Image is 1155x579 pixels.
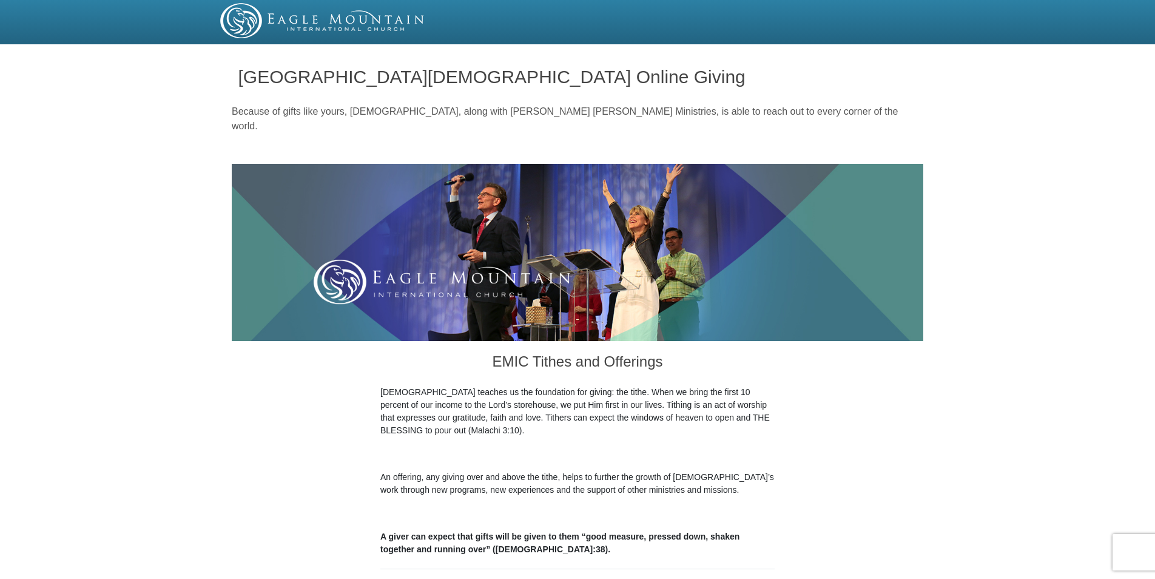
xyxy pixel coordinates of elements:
[238,67,917,87] h1: [GEOGRAPHIC_DATA][DEMOGRAPHIC_DATA] Online Giving
[220,3,425,38] img: EMIC
[380,532,739,554] b: A giver can expect that gifts will be given to them “good measure, pressed down, shaken together ...
[380,471,775,496] p: An offering, any giving over and above the tithe, helps to further the growth of [DEMOGRAPHIC_DAT...
[380,386,775,437] p: [DEMOGRAPHIC_DATA] teaches us the foundation for giving: the tithe. When we bring the first 10 pe...
[380,341,775,386] h3: EMIC Tithes and Offerings
[232,104,923,134] p: Because of gifts like yours, [DEMOGRAPHIC_DATA], along with [PERSON_NAME] [PERSON_NAME] Ministrie...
